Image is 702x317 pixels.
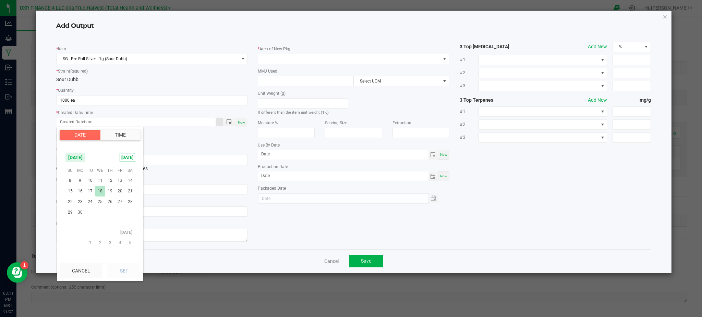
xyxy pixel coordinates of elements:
[56,155,247,172] div: Common Lot Number from Input Packages
[460,56,479,63] span: #1
[258,68,277,74] label: MMJ Used
[115,165,125,176] th: Fr
[56,221,103,227] label: Release Notes/Ref Field 3
[65,175,75,186] td: Sunday, June 8, 2025
[65,227,135,238] th: [DATE]
[428,172,438,181] span: Toggle calendar
[85,238,95,248] span: 1
[58,87,74,93] label: Quantity
[75,186,85,196] td: Monday, June 16, 2025
[58,110,93,116] label: Created Date/Time
[440,174,447,178] span: Now
[65,207,75,218] span: 29
[75,207,85,218] span: 30
[95,186,105,196] td: Wednesday, June 18, 2025
[65,165,75,176] th: Su
[354,76,440,86] span: Select UOM
[105,175,115,186] td: Thursday, June 12, 2025
[115,175,125,186] span: 13
[56,176,75,182] label: Ref Field 1
[258,90,286,97] label: Unit Weight (g)
[460,97,536,104] strong: 3 Top Terpenes
[613,97,651,104] strong: mg/g
[115,175,125,186] td: Friday, June 13, 2025
[125,196,135,207] td: Saturday, June 28, 2025
[588,43,607,50] button: Add New
[125,196,135,207] span: 28
[75,196,85,207] td: Monday, June 23, 2025
[361,258,371,264] span: Save
[75,165,85,176] th: Mo
[125,165,135,176] th: Sa
[325,120,347,126] label: Serving Size
[349,255,383,267] button: Save
[105,186,115,196] span: 19
[85,186,95,196] td: Tuesday, June 17, 2025
[115,186,125,196] span: 20
[105,238,115,248] span: 3
[258,164,288,170] label: Production Date
[259,46,290,52] label: Area of New Pkg
[7,262,27,283] iframe: Resource center
[125,175,135,186] span: 14
[95,196,105,207] td: Wednesday, June 25, 2025
[479,81,607,91] span: NO DATA FOUND
[120,153,135,162] span: [DATE]
[258,150,428,158] input: Date
[85,165,95,176] th: Tu
[115,238,125,248] span: 4
[238,121,245,124] span: Now
[105,196,115,207] span: 26
[105,165,115,176] th: Th
[95,186,105,196] span: 18
[100,130,141,140] button: Time tab
[56,199,75,205] label: Ref Field 2
[460,82,479,89] span: #3
[85,196,95,207] span: 24
[95,165,105,176] th: We
[115,196,125,207] td: Friday, June 27, 2025
[95,238,105,248] span: 2
[56,77,78,82] span: Sour Dubb
[56,22,651,30] h4: Add Output
[479,55,607,65] span: NO DATA FOUND
[58,68,88,74] label: Strain
[460,108,479,115] span: #1
[125,175,135,186] td: Saturday, June 14, 2025
[125,186,135,196] span: 21
[85,175,95,186] td: Tuesday, June 10, 2025
[125,186,135,196] td: Saturday, June 21, 2025
[69,69,88,74] span: (Required)
[75,186,85,196] span: 16
[105,186,115,196] td: Thursday, June 19, 2025
[115,238,125,248] td: Friday, July 4, 2025
[479,119,607,130] span: NO DATA FOUND
[75,196,85,207] span: 23
[428,150,438,160] span: Toggle calendar
[65,175,75,186] span: 8
[75,175,85,186] td: Monday, June 9, 2025
[479,106,607,117] span: NO DATA FOUND
[56,134,147,141] label: Production Batch
[115,196,125,207] span: 27
[324,258,339,265] a: Cancel
[58,46,66,52] label: Item
[588,97,607,104] button: Add New
[95,196,105,207] span: 25
[392,120,411,126] label: Extraction
[460,134,479,141] span: #3
[65,186,75,196] td: Sunday, June 15, 2025
[20,261,28,269] iframe: Resource center unread badge
[258,120,278,126] label: Moisture %
[440,153,447,156] span: Now
[95,175,105,186] td: Wednesday, June 11, 2025
[85,175,95,186] span: 10
[57,118,216,126] input: Created Datetime
[479,68,607,78] span: NO DATA FOUND
[95,238,105,248] td: Wednesday, July 2, 2025
[258,185,286,191] label: Packaged Date
[460,69,479,76] span: #2
[65,196,75,207] td: Sunday, June 22, 2025
[85,186,95,196] span: 17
